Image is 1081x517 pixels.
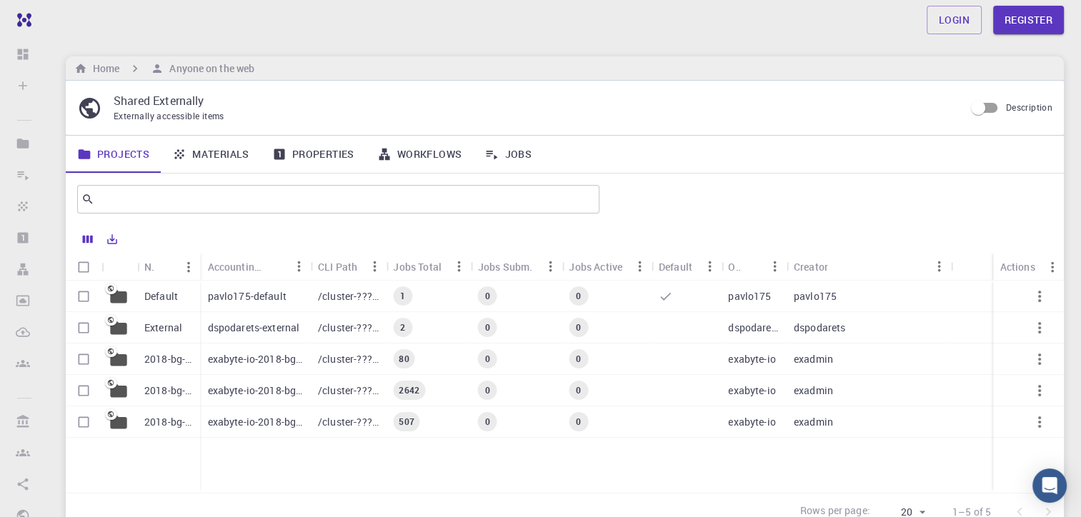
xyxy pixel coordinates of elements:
[393,416,419,428] span: 507
[1032,468,1067,503] div: Open Intercom Messenger
[570,416,587,428] span: 0
[659,253,692,281] div: Default
[728,383,776,398] p: exabyte-io
[828,255,851,278] button: Sort
[66,136,161,173] a: Projects
[570,353,587,365] span: 0
[473,136,543,173] a: Jobs
[562,253,651,281] div: Jobs Active
[101,253,137,281] div: Icon
[993,6,1064,34] a: Register
[794,415,833,429] p: exadmin
[363,255,386,278] button: Menu
[144,289,178,303] p: Default
[394,321,411,333] span: 2
[393,384,425,396] span: 2642
[114,92,953,109] p: Shared Externally
[207,289,286,303] p: pavlo175-default
[569,253,622,281] div: Jobs Active
[261,136,366,173] a: Properties
[318,383,379,398] p: /cluster-???-share/groups/exabyte-io/exabyte-io-2018-bg-study-phase-iii
[288,255,311,278] button: Menu
[698,255,721,278] button: Menu
[87,61,119,76] h6: Home
[728,253,740,281] div: Owner
[479,384,496,396] span: 0
[1041,256,1064,278] button: Menu
[652,253,721,281] div: Default
[927,255,950,278] button: Menu
[1000,253,1035,281] div: Actions
[479,353,496,365] span: 0
[318,415,379,429] p: /cluster-???-share/groups/exabyte-io/exabyte-io-2018-bg-study-phase-i
[177,256,200,278] button: Menu
[764,255,787,278] button: Menu
[728,352,776,366] p: exabyte-io
[448,255,471,278] button: Menu
[794,289,837,303] p: pavlo175
[394,290,411,302] span: 1
[265,255,288,278] button: Sort
[144,415,193,429] p: 2018-bg-study-phase-I
[570,321,587,333] span: 0
[366,136,474,173] a: Workflows
[114,110,224,121] span: Externally accessible items
[570,290,587,302] span: 0
[721,253,786,281] div: Owner
[479,321,496,333] span: 0
[728,415,776,429] p: exabyte-io
[144,352,193,366] p: 2018-bg-study-phase-i-ph
[741,255,764,278] button: Sort
[1006,101,1052,113] span: Description
[728,321,779,335] p: dspodarets
[144,253,154,281] div: Name
[207,321,299,335] p: dspodarets-external
[207,415,303,429] p: exabyte-io-2018-bg-study-phase-i
[144,383,193,398] p: 2018-bg-study-phase-III
[570,384,587,396] span: 0
[794,321,846,335] p: dspodarets
[728,289,771,303] p: pavlo175
[927,6,982,34] a: Login
[207,352,303,366] p: exabyte-io-2018-bg-study-phase-i-ph
[794,352,833,366] p: exadmin
[137,253,200,281] div: Name
[629,255,652,278] button: Menu
[207,253,264,281] div: Accounting slug
[993,253,1064,281] div: Actions
[161,136,261,173] a: Materials
[479,290,496,302] span: 0
[318,321,379,335] p: /cluster-???-home/dspodarets/dspodarets-external
[318,352,379,366] p: /cluster-???-share/groups/exabyte-io/exabyte-io-2018-bg-study-phase-i-ph
[386,253,470,281] div: Jobs Total
[154,256,177,278] button: Sort
[318,253,357,281] div: CLI Path
[144,321,182,335] p: External
[11,13,31,27] img: logo
[479,416,496,428] span: 0
[471,253,562,281] div: Jobs Subm.
[207,383,303,398] p: exabyte-io-2018-bg-study-phase-iii
[311,253,386,281] div: CLI Path
[539,255,562,278] button: Menu
[71,61,257,76] nav: breadcrumb
[478,253,533,281] div: Jobs Subm.
[164,61,254,76] h6: Anyone on the web
[393,253,442,281] div: Jobs Total
[794,253,828,281] div: Creator
[393,353,414,365] span: 80
[76,228,100,251] button: Columns
[787,253,950,281] div: Creator
[100,228,124,251] button: Export
[318,289,379,303] p: /cluster-???-home/pavlo175/pavlo175-default
[200,253,310,281] div: Accounting slug
[794,383,833,398] p: exadmin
